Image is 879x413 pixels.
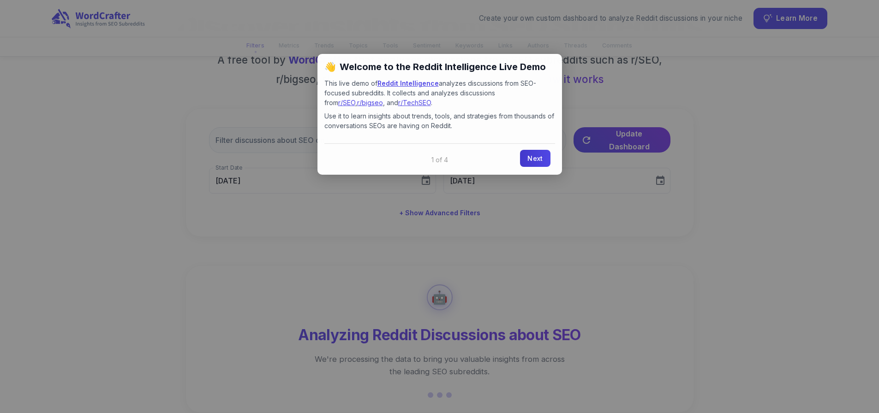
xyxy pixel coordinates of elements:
p: Use it to learn insights about trends, tools, and strategies from thousands of conversations SEOs... [324,111,555,130]
a: r/TechSEO [398,99,431,106]
a: r/bigseo [357,99,383,106]
p: This live demo of analyzes discussions from SEO-focused subreddits. It collects and analyzes disc... [324,78,555,107]
a: Reddit Intelligence [377,79,439,87]
span: 👋 [323,59,337,73]
a: r/SEO [338,99,355,106]
h2: Welcome to the Reddit Intelligence Live Demo [324,61,555,73]
a: Next [520,150,550,167]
